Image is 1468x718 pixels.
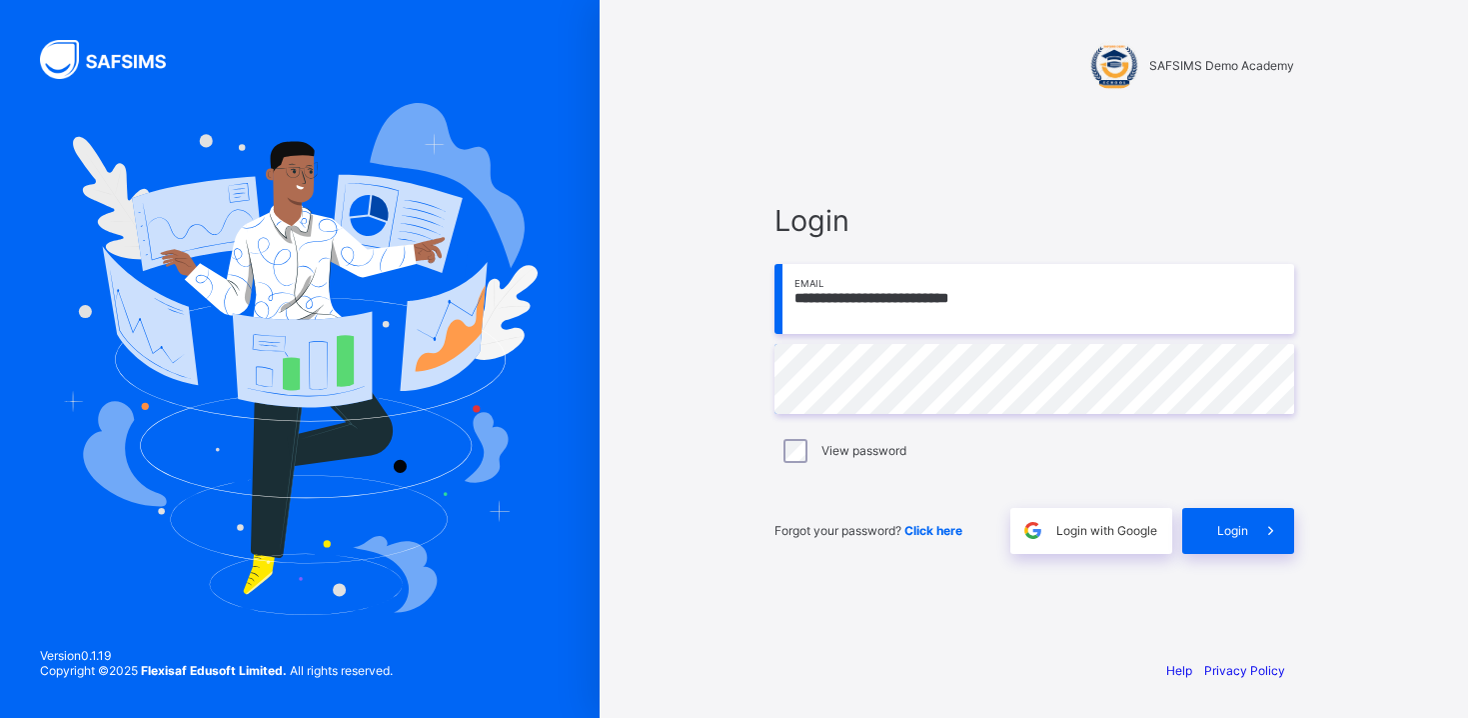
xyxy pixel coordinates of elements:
[1021,519,1044,542] img: google.396cfc9801f0270233282035f929180a.svg
[141,663,287,678] strong: Flexisaf Edusoft Limited.
[774,523,962,538] span: Forgot your password?
[1217,523,1248,538] span: Login
[1149,58,1294,73] span: SAFSIMS Demo Academy
[40,648,393,663] span: Version 0.1.19
[1166,663,1192,678] a: Help
[821,443,906,458] label: View password
[40,663,393,678] span: Copyright © 2025 All rights reserved.
[1056,523,1157,538] span: Login with Google
[904,523,962,538] a: Click here
[62,103,538,615] img: Hero Image
[1204,663,1285,678] a: Privacy Policy
[40,40,190,79] img: SAFSIMS Logo
[774,203,1294,238] span: Login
